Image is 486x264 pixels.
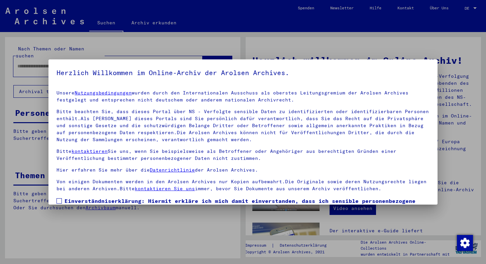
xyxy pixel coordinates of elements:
img: Zustimmung ändern [457,235,473,251]
p: Bitte beachten Sie, dass dieses Portal über NS - Verfolgte sensible Daten zu identifizierten oder... [56,108,429,143]
p: Von einigen Dokumenten werden in den Arolsen Archives nur Kopien aufbewahrt.Die Originale sowie d... [56,178,429,192]
p: Unsere wurden durch den Internationalen Ausschuss als oberstes Leitungsgremium der Arolsen Archiv... [56,89,429,103]
h5: Herzlich Willkommen im Online-Archiv der Arolsen Archives. [56,67,429,78]
p: Hier erfahren Sie mehr über die der Arolsen Archives. [56,167,429,174]
a: kontaktieren Sie uns [135,186,195,192]
p: Bitte Sie uns, wenn Sie beispielsweise als Betroffener oder Angehöriger aus berechtigten Gründen ... [56,148,429,162]
a: kontaktieren [72,148,108,154]
a: Datenrichtlinie [150,167,195,173]
a: Nutzungsbedingungen [75,90,132,96]
span: Einverständniserklärung: Hiermit erkläre ich mich damit einverstanden, dass ich sensible personen... [65,197,429,229]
